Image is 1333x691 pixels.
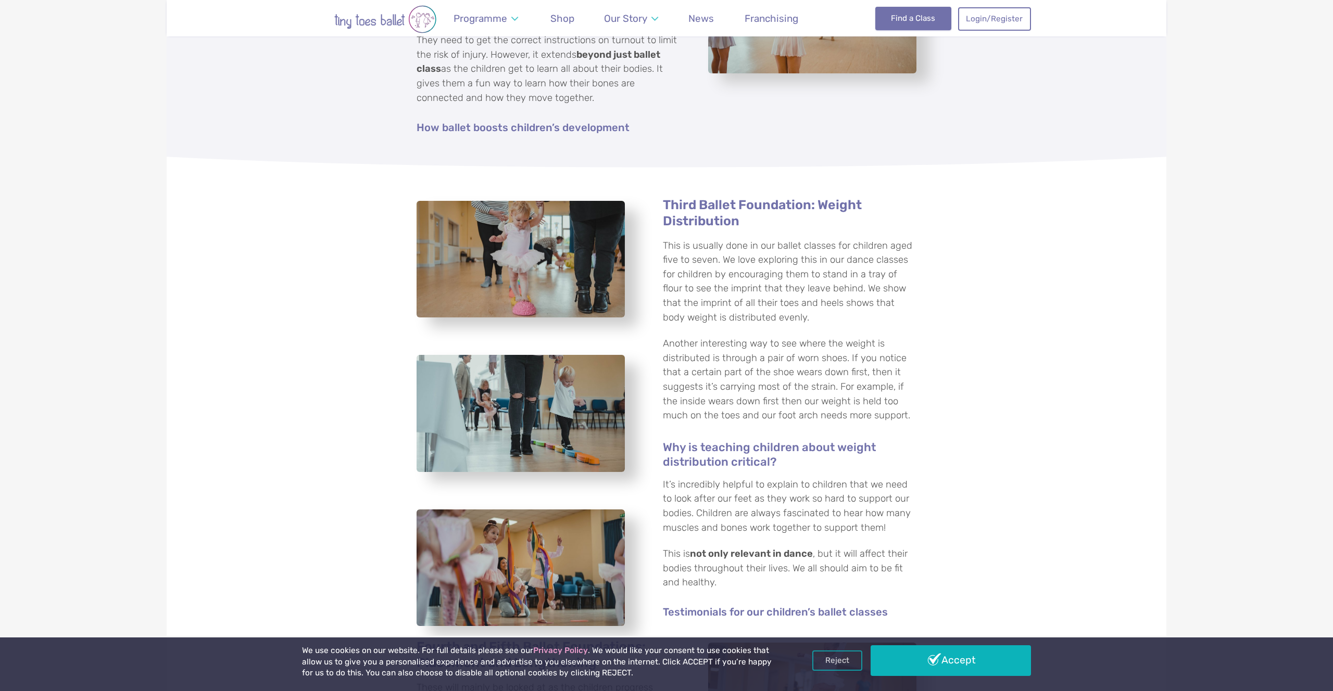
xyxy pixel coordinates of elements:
[875,7,952,30] a: Find a Class
[454,12,507,24] span: Programme
[417,201,625,318] a: View full-size image
[745,12,798,24] span: Franchising
[417,33,682,105] p: They need to get the correct instructions on turnout to limit the risk of injury. However, it ext...
[604,12,647,24] span: Our Story
[417,122,630,134] a: How ballet boosts children’s development
[958,7,1031,30] a: Login/Register
[599,6,663,31] a: Our Story
[663,547,916,590] p: This is , but it will affect their bodies throughout their lives. We all should aim to be fit and...
[688,12,714,24] span: News
[871,645,1031,675] a: Accept
[448,6,523,31] a: Programme
[550,12,574,24] span: Shop
[302,5,469,33] img: tiny toes ballet
[739,6,803,31] a: Franchising
[663,478,916,535] p: It’s incredibly helpful to explain to children that we need to look after our feet as they work s...
[663,440,916,469] h5: Why is teaching children about weight distribution critical?
[302,645,776,679] p: We use cookies on our website. For full details please see our . We would like your consent to us...
[812,650,862,670] a: Reject
[684,6,719,31] a: News
[690,548,813,559] strong: not only relevant in dance
[663,337,916,423] p: Another interesting way to see where the weight is distributed is through a pair of worn shoes. I...
[663,239,916,325] p: This is usually done in our ballet classes for children aged five to seven. We love exploring thi...
[545,6,579,31] a: Shop
[533,646,588,655] a: Privacy Policy
[663,607,888,618] a: Testimonials for our children’s ballet classes
[417,355,625,472] a: View full-size image
[417,509,625,626] a: View full-size image
[663,197,862,228] strong: Third Ballet Foundation: Weight Distribution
